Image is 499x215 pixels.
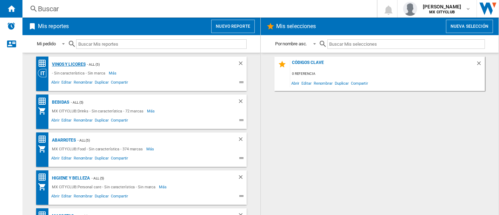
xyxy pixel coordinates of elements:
span: Más [109,69,118,77]
div: Borrar [238,136,247,145]
span: Más [147,107,156,115]
span: Editar [61,155,73,163]
span: Compartir [350,78,369,88]
div: - ALL (5) [69,98,224,107]
span: Compartir [110,79,129,87]
div: Buscar [38,4,359,14]
span: Editar [61,193,73,201]
span: Duplicar [94,117,110,125]
span: Compartir [110,155,129,163]
button: Nuevo reporte [211,20,255,33]
span: Renombrar [73,155,94,163]
span: [PERSON_NAME] [423,3,461,10]
span: Editar [301,78,313,88]
div: Matriz de precios [38,59,50,68]
div: Mi colección [38,183,50,191]
b: MX CITYCLUB [429,10,455,14]
span: Renombrar [73,117,94,125]
div: Higiene y Belleza [50,174,90,183]
span: Renombrar [73,193,94,201]
div: - Sin característica - Sin marca [50,69,109,77]
div: - ALL (5) [90,174,224,183]
button: Nueva selección [446,20,493,33]
div: 0 referencia [290,70,485,78]
span: Abrir [290,78,301,88]
span: Renombrar [73,79,94,87]
img: alerts-logo.svg [7,22,15,30]
span: Compartir [110,193,129,201]
div: Mi colección [38,145,50,153]
div: Matriz de precios [38,97,50,106]
span: Duplicar [334,78,350,88]
span: Duplicar [94,193,110,201]
div: - ALL (5) [76,136,224,145]
div: Borrar [238,60,247,69]
div: Vinos y Licores [50,60,86,69]
span: Abrir [50,117,61,125]
span: Más [146,145,155,153]
div: Códigos Clave [290,60,476,70]
div: Matriz de precios [38,173,50,182]
div: Mi colección [38,107,50,115]
div: MX CITYCLUB:Food - Sin característica - 374 marcas [50,145,146,153]
span: Abrir [50,79,61,87]
div: Matriz de precios [38,135,50,144]
span: Duplicar [94,79,110,87]
div: Borrar [238,98,247,107]
span: Editar [61,79,73,87]
span: Compartir [110,117,129,125]
div: Borrar [476,60,485,70]
div: MX CITYCLUB:Drinks - Sin característica - 72 marcas [50,107,147,115]
h2: Mis selecciones [275,20,318,33]
input: Buscar Mis reportes [76,39,247,49]
span: Abrir [50,193,61,201]
h2: Mis reportes [36,20,70,33]
span: Editar [61,117,73,125]
span: Más [159,183,168,191]
span: Abrir [50,155,61,163]
input: Buscar Mis selecciones [327,39,485,49]
div: Borrar [238,174,247,183]
div: MX CITYCLUB:Personal care - Sin característica - Sin marca [50,183,159,191]
div: Por nombre asc. [275,41,307,46]
div: Abarrotes [50,136,76,145]
span: Duplicar [94,155,110,163]
span: Renombrar [313,78,334,88]
img: profile.jpg [403,2,417,16]
div: Bebidas [50,98,69,107]
div: Mi pedido [37,41,56,46]
div: Visión Categoría [38,69,50,77]
div: - ALL (5) [86,60,224,69]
